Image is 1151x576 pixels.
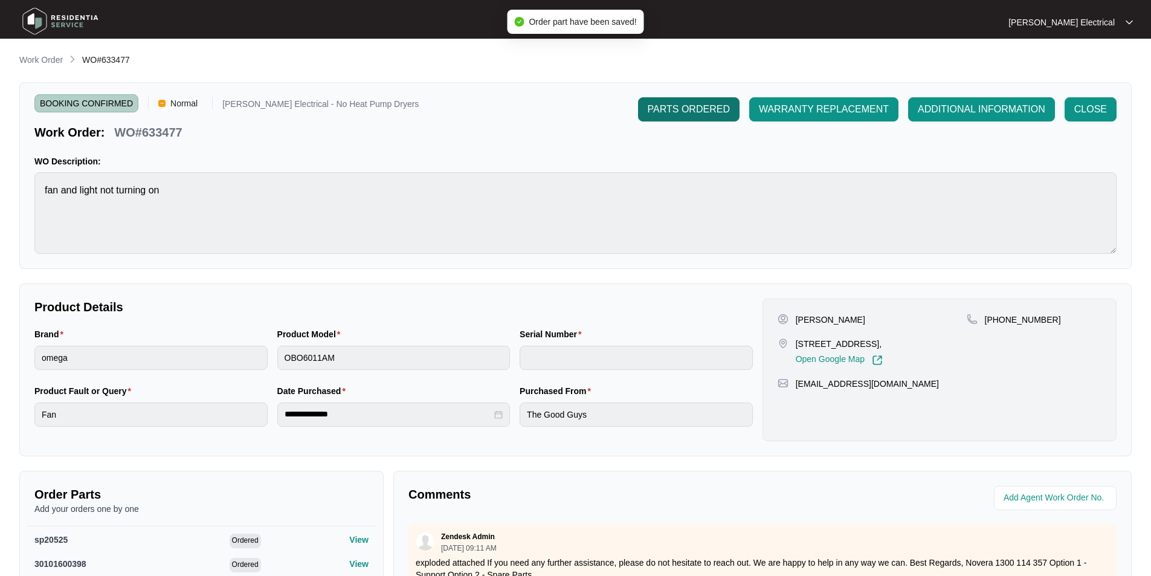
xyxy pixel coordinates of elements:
p: WO#633477 [114,124,182,141]
button: ADDITIONAL INFORMATION [908,97,1055,121]
p: Comments [408,486,754,503]
span: BOOKING CONFIRMED [34,94,138,112]
textarea: fan and light not turning on [34,172,1117,254]
img: Link-External [872,355,883,366]
p: [DATE] 09:11 AM [441,545,497,552]
p: Product Details [34,299,753,316]
label: Purchased From [520,385,596,397]
label: Serial Number [520,328,586,340]
input: Product Model [277,346,511,370]
span: PARTS ORDERED [648,102,730,117]
p: View [349,534,369,546]
label: Product Fault or Query [34,385,136,397]
input: Date Purchased [285,408,492,421]
button: CLOSE [1065,97,1117,121]
img: chevron-right [68,54,77,64]
p: [PHONE_NUMBER] [985,314,1061,326]
button: WARRANTY REPLACEMENT [749,97,898,121]
a: Open Google Map [796,355,883,366]
p: Add your orders one by one [34,503,369,515]
span: ADDITIONAL INFORMATION [918,102,1045,117]
img: map-pin [778,378,788,389]
span: Ordered [230,558,261,572]
img: map-pin [967,314,978,325]
input: Purchased From [520,403,753,427]
p: WO Description: [34,155,1117,167]
span: WARRANTY REPLACEMENT [759,102,889,117]
span: check-circle [514,17,524,27]
span: sp20525 [34,535,68,545]
img: map-pin [778,338,788,349]
span: Normal [166,94,202,112]
img: residentia service logo [18,3,103,39]
img: Vercel Logo [158,100,166,107]
img: dropdown arrow [1126,19,1133,25]
p: Order Parts [34,486,369,503]
span: 30101600398 [34,559,86,569]
input: Product Fault or Query [34,403,268,427]
input: Serial Number [520,346,753,370]
span: Order part have been saved! [529,17,636,27]
p: [PERSON_NAME] Electrical - No Heat Pump Dryers [222,100,419,112]
p: Work Order [19,54,63,66]
button: PARTS ORDERED [638,97,740,121]
img: user.svg [416,532,434,551]
img: user-pin [778,314,788,325]
label: Date Purchased [277,385,350,397]
p: Zendesk Admin [441,532,495,542]
label: Brand [34,328,68,340]
a: Work Order [17,54,65,67]
p: Work Order: [34,124,105,141]
p: [PERSON_NAME] Electrical [1008,16,1115,28]
p: [EMAIL_ADDRESS][DOMAIN_NAME] [796,378,939,390]
span: CLOSE [1074,102,1107,117]
input: Add Agent Work Order No. [1004,491,1109,505]
p: [PERSON_NAME] [796,314,865,326]
span: Ordered [230,534,261,548]
p: View [349,558,369,570]
input: Brand [34,346,268,370]
label: Product Model [277,328,346,340]
p: [STREET_ADDRESS], [796,338,883,350]
span: WO#633477 [82,55,130,65]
